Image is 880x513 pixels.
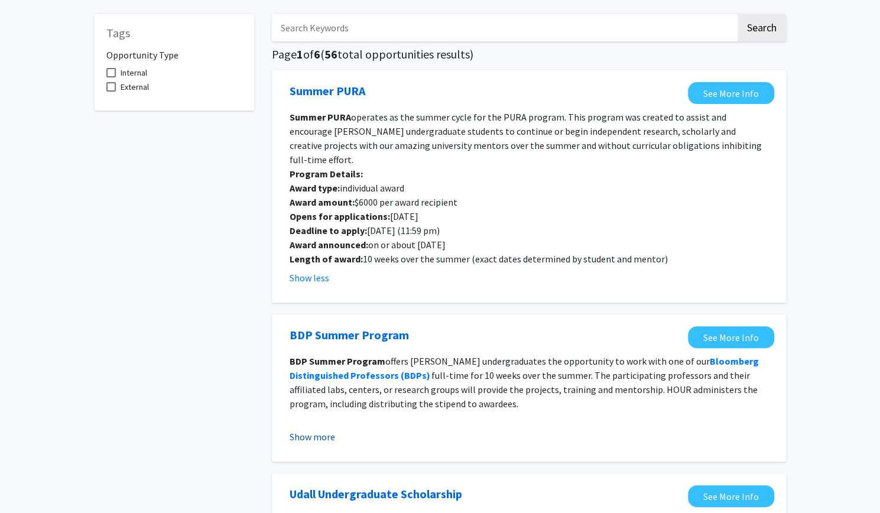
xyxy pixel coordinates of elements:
input: Search Keywords [272,14,736,41]
a: Opens in a new tab [688,82,774,104]
a: Opens in a new tab [688,485,774,507]
p: 10 weeks over the summer (exact dates determined by student and mentor) [290,252,768,266]
strong: Program Details: [290,168,363,180]
span: 1 [297,47,303,61]
p: on or about [DATE] [290,238,768,252]
iframe: Chat [9,460,50,504]
span: 56 [324,47,337,61]
p: [DATE] (11:59 pm) [290,223,768,238]
button: Show less [290,271,329,285]
h6: Opportunity Type [106,40,242,61]
p: [DATE] [290,209,768,223]
strong: Award announced: [290,239,368,251]
strong: Award type: [290,182,340,194]
p: $6000 per award recipient [290,195,768,209]
strong: BDP Summer Program [290,355,385,367]
strong: Opens for applications: [290,210,390,222]
h5: Page of ( total opportunities results) [272,47,786,61]
strong: Deadline to apply: [290,225,367,236]
span: Internal [121,66,147,80]
span: 6 [314,47,320,61]
span: External [121,80,149,94]
a: Opens in a new tab [688,326,774,348]
a: Opens in a new tab [290,485,462,503]
button: Show more [290,430,335,444]
span: operates as the summer cycle for the PURA program. This program was created to assist and encoura... [290,111,762,165]
a: Opens in a new tab [290,82,365,100]
strong: Length of award: [290,253,363,265]
button: Search [738,14,786,41]
strong: Award amount: [290,196,355,208]
p: offers [PERSON_NAME] undergraduates the opportunity to work with one of our full-time for 10 week... [290,354,768,411]
strong: Summer PURA [290,111,351,123]
h5: Tags [106,26,242,40]
p: individual award [290,181,768,195]
a: Opens in a new tab [290,326,409,344]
